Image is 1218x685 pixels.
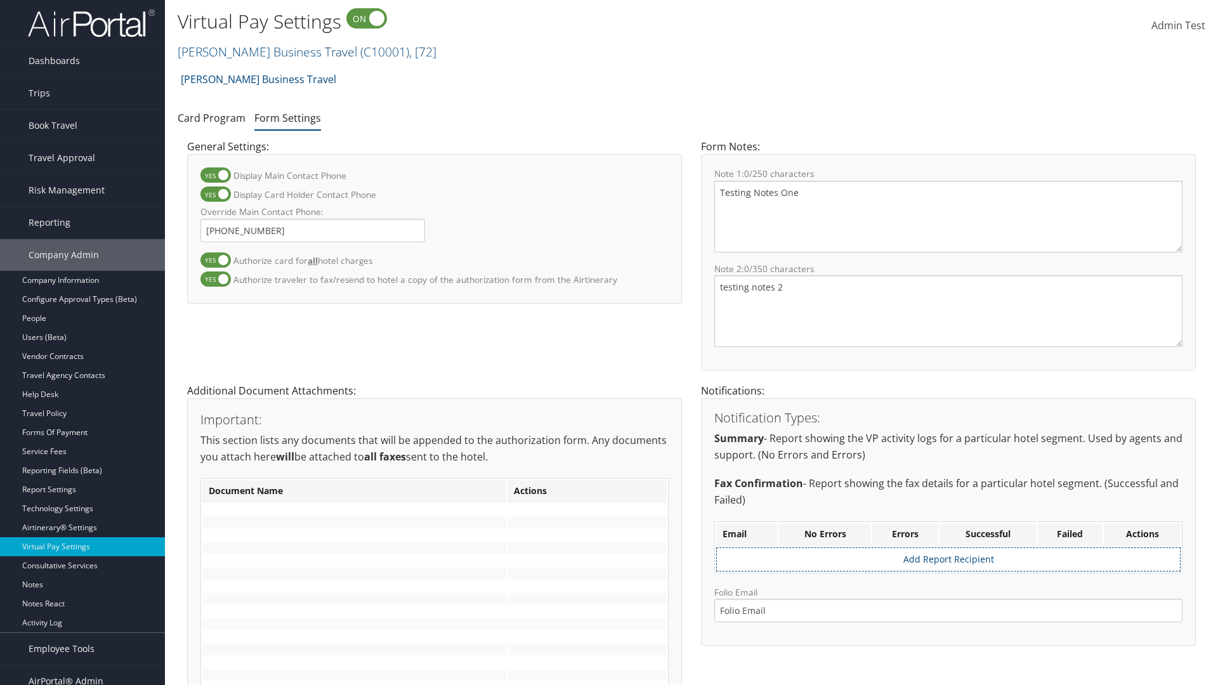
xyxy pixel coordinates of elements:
[178,139,691,316] div: General Settings:
[200,433,669,465] p: This section lists any documents that will be appended to the authorization form. Any documents y...
[233,268,617,291] label: Authorize traveler to fax/resend to hotel a copy of the authorization form from the Airtinerary
[872,523,938,546] th: Errors
[360,43,409,60] span: ( C10001 )
[29,207,70,238] span: Reporting
[507,480,667,503] th: Actions
[200,414,669,426] h3: Important:
[714,431,764,445] strong: Summary
[178,8,863,35] h1: Virtual Pay Settings
[181,67,336,92] a: [PERSON_NAME] Business Travel
[691,383,1205,658] div: Notifications:
[29,142,95,174] span: Travel Approval
[178,43,436,60] a: [PERSON_NAME] Business Travel
[178,111,246,125] a: Card Program
[714,476,1182,508] p: - Report showing the fax details for a particular hotel segment. (Successful and Failed)
[1104,523,1181,546] th: Actions
[714,275,1182,347] textarea: testing notes 2
[202,480,506,503] th: Document Name
[903,553,994,565] a: Add Report Recipient
[714,476,803,490] strong: Fax Confirmation
[714,586,1182,622] label: Folio Email
[364,450,406,464] strong: all faxes
[714,263,1182,275] label: Note 2: /350 characters
[308,254,318,266] strong: all
[233,183,376,206] label: Display Card Holder Contact Phone
[940,523,1037,546] th: Successful
[29,77,50,109] span: Trips
[1151,18,1205,32] span: Admin Test
[691,139,1205,383] div: Form Notes:
[1038,523,1103,546] th: Failed
[714,167,1182,180] label: Note 1: /250 characters
[254,111,321,125] a: Form Settings
[714,412,1182,424] h3: Notification Types:
[29,633,95,665] span: Employee Tools
[29,110,77,141] span: Book Travel
[714,181,1182,252] textarea: Testing Notes One
[779,523,870,546] th: No Errors
[200,205,425,218] label: Override Main Contact Phone:
[716,523,778,546] th: Email
[29,239,99,271] span: Company Admin
[233,164,346,187] label: Display Main Contact Phone
[744,167,749,179] span: 0
[29,45,80,77] span: Dashboards
[276,450,294,464] strong: will
[233,249,372,272] label: Authorize card for hotel charges
[714,431,1182,463] p: - Report showing the VP activity logs for a particular hotel segment. Used by agents and support....
[714,599,1182,622] input: Folio Email
[28,8,155,38] img: airportal-logo.png
[409,43,436,60] span: , [ 72 ]
[29,174,105,206] span: Risk Management
[1151,6,1205,46] a: Admin Test
[744,263,749,275] span: 0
